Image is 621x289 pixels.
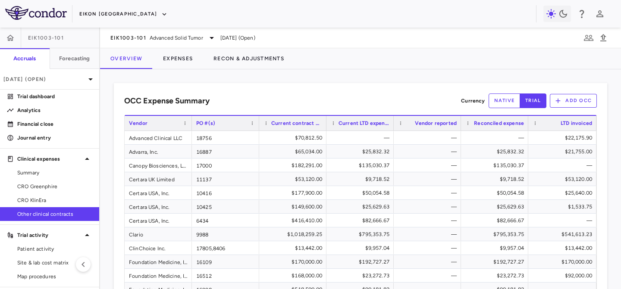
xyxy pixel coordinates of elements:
[267,227,322,241] div: $1,018,259.25
[489,93,521,108] button: native
[125,145,192,158] div: Advarra, Inc.
[267,214,322,227] div: $416,410.00
[469,158,524,172] div: $135,030.37
[469,145,524,158] div: $25,832.32
[469,214,524,227] div: $82,666.67
[469,186,524,200] div: $50,054.58
[17,245,92,253] span: Patient activity
[469,241,524,255] div: $9,957.04
[267,255,322,269] div: $170,000.00
[125,172,192,186] div: Certara UK Limited
[125,200,192,213] div: Certara USA, Inc.
[125,186,192,199] div: Certara USA, Inc.
[401,241,457,255] div: —
[192,172,259,186] div: 11137
[334,214,389,227] div: $82,666.67
[401,200,457,214] div: —
[192,200,259,213] div: 10425
[125,255,192,268] div: Foundation Medicine, Inc.
[267,241,322,255] div: $13,442.00
[192,269,259,282] div: 16512
[401,269,457,283] div: —
[17,183,92,190] span: CRO Greenphire
[415,120,457,126] span: Vendor reported
[17,273,92,280] span: Map procedures
[267,172,322,186] div: $53,120.00
[17,259,92,267] span: Site & lab cost matrix
[536,131,592,145] div: $22,175.90
[100,48,153,69] button: Overview
[334,158,389,172] div: $135,030.37
[469,227,524,241] div: $795,353.75
[536,255,592,269] div: $170,000.00
[401,158,457,172] div: —
[192,214,259,227] div: 6434
[150,34,203,42] span: Advanced Solid Tumor
[401,145,457,158] div: —
[196,120,215,126] span: PO #(s)
[334,186,389,200] div: $50,054.58
[125,241,192,255] div: ClinChoice Inc.
[192,131,259,144] div: 18756
[536,145,592,158] div: $21,755.00
[3,75,85,83] p: [DATE] (Open)
[59,55,90,62] h6: Forecasting
[267,158,322,172] div: $182,291.00
[17,155,82,163] p: Clinical expenses
[469,200,524,214] div: $25,629.63
[271,120,322,126] span: Current contract value
[17,106,92,114] p: Analytics
[401,172,457,186] div: —
[203,48,295,69] button: Recon & Adjustments
[267,145,322,158] div: $65,034.00
[550,94,597,108] button: Add OCC
[192,145,259,158] div: 16887
[79,7,167,21] button: Eikon [GEOGRAPHIC_DATA]
[125,214,192,227] div: Certara USA, Inc.
[220,34,255,42] span: [DATE] (Open)
[334,227,389,241] div: $795,353.75
[334,145,389,158] div: $25,832.32
[5,6,67,20] img: logo-full-BYUhSk78.svg
[192,158,259,172] div: 17000
[339,120,389,126] span: Current LTD expensed
[469,255,524,269] div: $192,727.27
[129,120,147,126] span: Vendor
[17,196,92,204] span: CRO KlinEra
[536,186,592,200] div: $25,640.00
[125,269,192,282] div: Foundation Medicine, Inc.
[17,210,92,218] span: Other clinical contracts
[334,241,389,255] div: $9,957.04
[334,269,389,283] div: $23,272.73
[267,200,322,214] div: $149,600.00
[13,55,36,62] h6: Accruals
[461,97,485,105] p: Currency
[17,231,82,239] p: Trial activity
[192,241,259,255] div: 17805,8406
[536,200,592,214] div: $1,533.75
[469,131,524,145] div: —
[561,120,592,126] span: LTD invoiced
[192,255,259,268] div: 16109
[469,172,524,186] div: $9,718.52
[28,34,64,41] span: EIK1003-101
[536,172,592,186] div: $53,120.00
[334,172,389,186] div: $9,718.52
[536,158,592,172] div: —
[153,48,203,69] button: Expenses
[17,120,92,128] p: Financial close
[110,34,146,41] span: EIK1003-101
[401,255,457,269] div: —
[267,269,322,283] div: $168,000.00
[469,269,524,283] div: $23,272.73
[17,134,92,142] p: Journal entry
[192,227,259,241] div: 9988
[124,95,210,107] h6: OCC Expense Summary
[334,200,389,214] div: $25,629.63
[17,169,92,177] span: Summary
[401,131,457,145] div: —
[536,269,592,283] div: $92,000.00
[474,120,524,126] span: Reconciled expense
[536,214,592,227] div: —
[401,214,457,227] div: —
